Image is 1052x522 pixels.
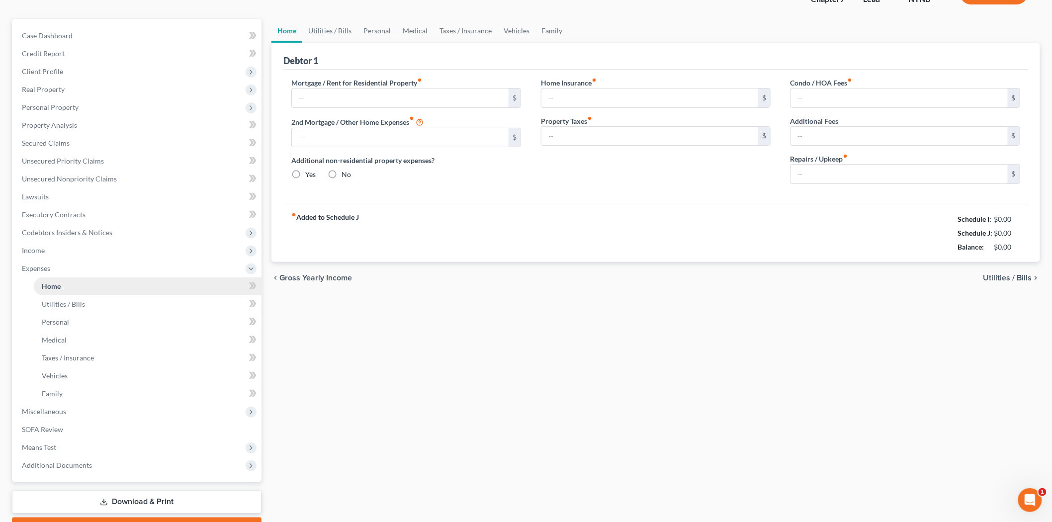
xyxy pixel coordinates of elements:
div: $ [509,128,521,147]
i: chevron_left [271,274,279,282]
strong: Added to Schedule J [291,212,359,254]
input: -- [541,127,758,146]
div: $ [1008,127,1020,146]
a: Case Dashboard [14,27,262,45]
a: Family [535,19,568,43]
div: $ [758,88,770,107]
a: Family [34,385,262,403]
span: Credit Report [22,49,65,58]
a: Unsecured Priority Claims [14,152,262,170]
i: fiber_manual_record [843,154,848,159]
span: Personal Property [22,103,79,111]
i: chevron_right [1032,274,1040,282]
button: Utilities / Bills chevron_right [983,274,1040,282]
span: Vehicles [42,371,68,380]
a: Credit Report [14,45,262,63]
label: Repairs / Upkeep [790,154,848,164]
label: Home Insurance [541,78,597,88]
i: fiber_manual_record [592,78,597,83]
a: Lawsuits [14,188,262,206]
span: Secured Claims [22,139,70,147]
span: Codebtors Insiders & Notices [22,228,112,237]
a: Taxes / Insurance [434,19,498,43]
i: fiber_manual_record [417,78,422,83]
span: Home [42,282,61,290]
span: Gross Yearly Income [279,274,352,282]
div: Debtor 1 [283,55,318,67]
div: $ [758,127,770,146]
iframe: Intercom live chat [1018,488,1042,512]
input: -- [541,88,758,107]
a: Home [271,19,302,43]
i: fiber_manual_record [291,212,296,217]
a: Download & Print [12,490,262,514]
label: No [342,170,351,179]
input: -- [292,88,509,107]
span: Means Test [22,443,56,451]
span: Income [22,246,45,255]
label: Condo / HOA Fees [790,78,853,88]
span: Client Profile [22,67,63,76]
label: Additional non-residential property expenses? [291,155,521,166]
div: $ [1008,165,1020,183]
span: SOFA Review [22,425,63,434]
span: 1 [1039,488,1047,496]
span: Real Property [22,85,65,93]
a: Personal [34,313,262,331]
a: Unsecured Nonpriority Claims [14,170,262,188]
div: $0.00 [994,242,1021,252]
a: Property Analysis [14,116,262,134]
label: Additional Fees [790,116,839,126]
strong: Schedule J: [958,229,993,237]
input: -- [292,128,509,147]
a: Vehicles [34,367,262,385]
span: Medical [42,336,67,344]
a: Personal [357,19,397,43]
a: Taxes / Insurance [34,349,262,367]
span: Miscellaneous [22,407,66,416]
a: Executory Contracts [14,206,262,224]
i: fiber_manual_record [587,116,592,121]
div: $ [1008,88,1020,107]
a: Secured Claims [14,134,262,152]
div: $0.00 [994,214,1021,224]
span: Unsecured Nonpriority Claims [22,174,117,183]
label: 2nd Mortgage / Other Home Expenses [291,116,424,128]
a: Medical [34,331,262,349]
span: Personal [42,318,69,326]
span: Case Dashboard [22,31,73,40]
div: $ [509,88,521,107]
label: Property Taxes [541,116,592,126]
span: Expenses [22,264,50,272]
span: Taxes / Insurance [42,353,94,362]
i: fiber_manual_record [409,116,414,121]
a: SOFA Review [14,421,262,438]
div: $0.00 [994,228,1021,238]
a: Home [34,277,262,295]
a: Utilities / Bills [34,295,262,313]
span: Additional Documents [22,461,92,469]
a: Utilities / Bills [302,19,357,43]
a: Vehicles [498,19,535,43]
a: Medical [397,19,434,43]
strong: Schedule I: [958,215,992,223]
span: Unsecured Priority Claims [22,157,104,165]
span: Family [42,389,63,398]
input: -- [791,88,1008,107]
input: -- [791,127,1008,146]
input: -- [791,165,1008,183]
span: Lawsuits [22,192,49,201]
span: Utilities / Bills [42,300,85,308]
span: Utilities / Bills [983,274,1032,282]
label: Yes [305,170,316,179]
strong: Balance: [958,243,984,251]
span: Executory Contracts [22,210,86,219]
i: fiber_manual_record [848,78,853,83]
button: chevron_left Gross Yearly Income [271,274,352,282]
label: Mortgage / Rent for Residential Property [291,78,422,88]
span: Property Analysis [22,121,77,129]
